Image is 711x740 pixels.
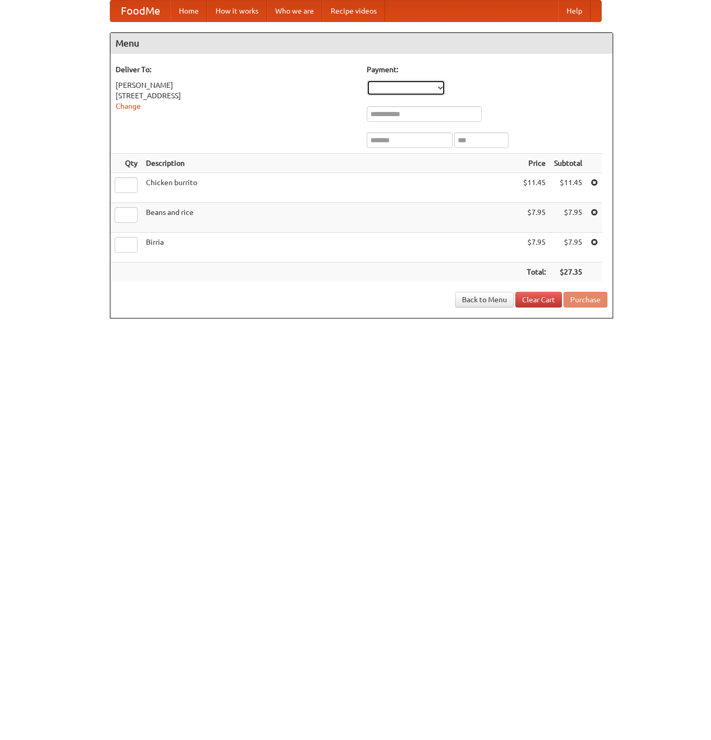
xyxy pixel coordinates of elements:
th: Price [519,154,550,173]
th: Description [142,154,519,173]
a: Change [116,102,141,110]
a: Clear Cart [515,292,562,308]
a: Help [558,1,591,21]
th: Subtotal [550,154,586,173]
th: Qty [110,154,142,173]
button: Purchase [563,292,607,308]
a: How it works [207,1,267,21]
div: [PERSON_NAME] [116,80,356,90]
td: $11.45 [519,173,550,203]
div: [STREET_ADDRESS] [116,90,356,101]
a: Back to Menu [455,292,514,308]
th: $27.35 [550,263,586,282]
td: $7.95 [550,233,586,263]
td: $7.95 [519,233,550,263]
td: $11.45 [550,173,586,203]
td: $7.95 [519,203,550,233]
td: Birria [142,233,519,263]
h5: Payment: [367,64,607,75]
a: FoodMe [110,1,171,21]
td: $7.95 [550,203,586,233]
td: Chicken burrito [142,173,519,203]
h5: Deliver To: [116,64,356,75]
a: Who we are [267,1,322,21]
td: Beans and rice [142,203,519,233]
h4: Menu [110,33,613,54]
a: Home [171,1,207,21]
a: Recipe videos [322,1,385,21]
th: Total: [519,263,550,282]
